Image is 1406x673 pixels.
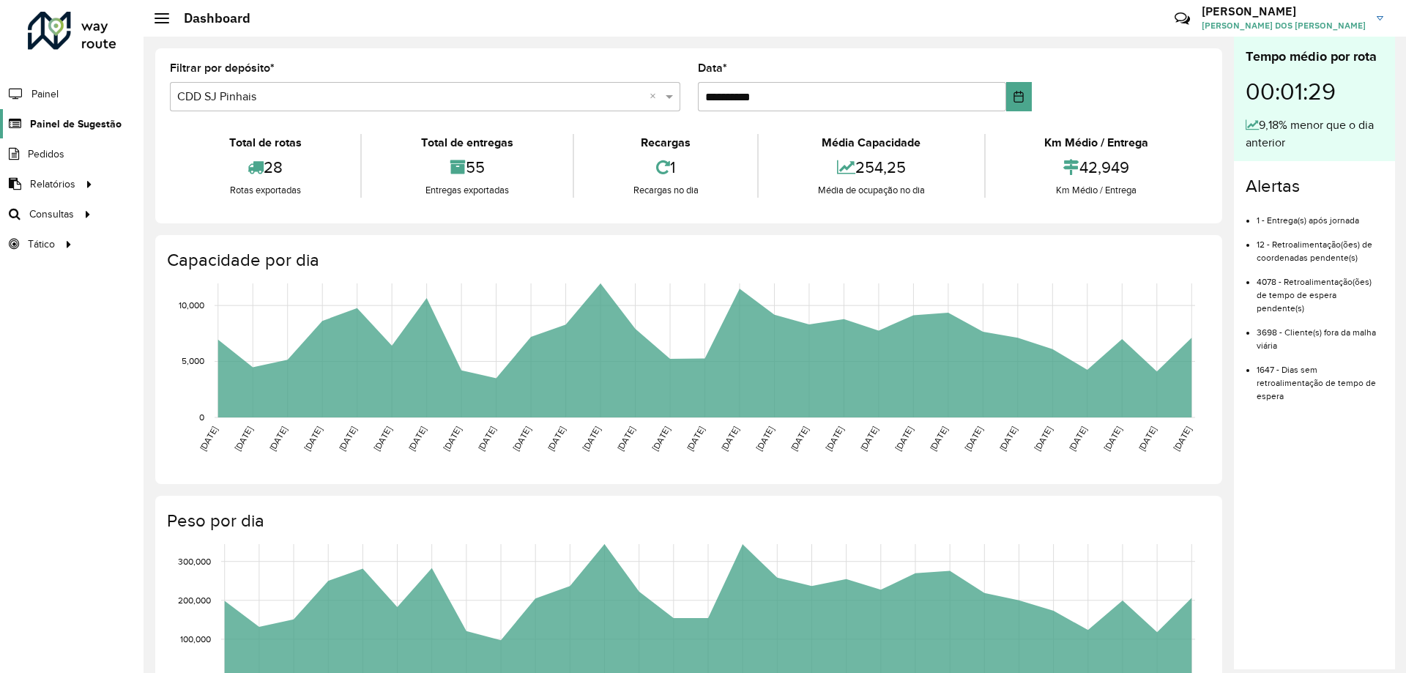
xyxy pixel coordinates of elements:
[174,183,357,198] div: Rotas exportadas
[1257,352,1383,403] li: 1647 - Dias sem retroalimentação de tempo de espera
[372,425,393,453] text: [DATE]
[650,88,662,105] span: Clear all
[1167,3,1198,34] a: Contato Rápido
[762,183,980,198] div: Média de ocupação no dia
[719,425,740,453] text: [DATE]
[997,425,1019,453] text: [DATE]
[1102,425,1123,453] text: [DATE]
[963,425,984,453] text: [DATE]
[762,152,980,183] div: 254,25
[169,10,250,26] h2: Dashboard
[476,425,497,453] text: [DATE]
[615,425,636,453] text: [DATE]
[178,557,211,566] text: 300,000
[989,134,1204,152] div: Km Médio / Entrega
[754,425,775,453] text: [DATE]
[1257,315,1383,352] li: 3698 - Cliente(s) fora da malha viária
[762,134,980,152] div: Média Capacidade
[1137,425,1158,453] text: [DATE]
[546,425,567,453] text: [DATE]
[824,425,845,453] text: [DATE]
[29,207,74,222] span: Consultas
[30,116,122,132] span: Painel de Sugestão
[1246,176,1383,197] h4: Alertas
[1006,82,1032,111] button: Choose Date
[179,300,204,310] text: 10,000
[1246,116,1383,152] div: 9,18% menor que o dia anterior
[581,425,602,453] text: [DATE]
[650,425,671,453] text: [DATE]
[28,146,64,162] span: Pedidos
[182,357,204,366] text: 5,000
[698,59,727,77] label: Data
[989,152,1204,183] div: 42,949
[267,425,289,453] text: [DATE]
[170,59,275,77] label: Filtrar por depósito
[1033,425,1054,453] text: [DATE]
[174,134,357,152] div: Total de rotas
[989,183,1204,198] div: Km Médio / Entrega
[365,134,568,152] div: Total de entregas
[180,634,211,644] text: 100,000
[174,152,357,183] div: 28
[511,425,532,453] text: [DATE]
[233,425,254,453] text: [DATE]
[365,152,568,183] div: 55
[178,595,211,605] text: 200,000
[30,176,75,192] span: Relatórios
[1172,425,1193,453] text: [DATE]
[337,425,358,453] text: [DATE]
[1257,203,1383,227] li: 1 - Entrega(s) após jornada
[199,412,204,422] text: 0
[1202,19,1366,32] span: [PERSON_NAME] DOS [PERSON_NAME]
[406,425,428,453] text: [DATE]
[578,152,754,183] div: 1
[198,425,219,453] text: [DATE]
[1067,425,1088,453] text: [DATE]
[365,183,568,198] div: Entregas exportadas
[578,183,754,198] div: Recargas no dia
[1202,4,1366,18] h3: [PERSON_NAME]
[1257,227,1383,264] li: 12 - Retroalimentação(ões) de coordenadas pendente(s)
[167,250,1208,271] h4: Capacidade por dia
[1257,264,1383,315] li: 4078 - Retroalimentação(ões) de tempo de espera pendente(s)
[928,425,949,453] text: [DATE]
[685,425,706,453] text: [DATE]
[1246,67,1383,116] div: 00:01:29
[31,86,59,102] span: Painel
[28,237,55,252] span: Tático
[302,425,324,453] text: [DATE]
[893,425,915,453] text: [DATE]
[858,425,879,453] text: [DATE]
[167,510,1208,532] h4: Peso por dia
[1246,47,1383,67] div: Tempo médio por rota
[789,425,810,453] text: [DATE]
[442,425,463,453] text: [DATE]
[578,134,754,152] div: Recargas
